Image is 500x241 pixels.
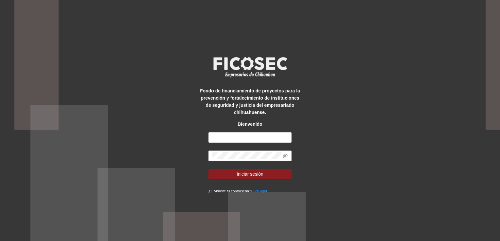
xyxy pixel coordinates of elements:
strong: Bienvenido [238,121,262,127]
strong: Fondo de financiamiento de proyectos para la prevención y fortalecimiento de instituciones de seg... [200,88,300,115]
span: Iniciar sesión [237,170,263,178]
button: Iniciar sesión [208,169,292,179]
img: logo [209,55,291,79]
span: eye-invisible [283,153,288,158]
a: Click aqui [251,189,267,193]
small: ¿Olvidaste tu contraseña? [208,189,267,193]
